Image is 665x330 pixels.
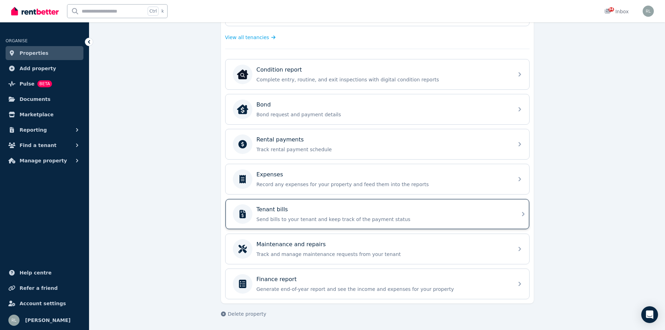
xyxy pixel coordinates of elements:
[6,266,83,280] a: Help centre
[20,64,56,73] span: Add property
[237,104,248,115] img: Bond
[257,205,288,214] p: Tenant bills
[257,146,509,153] p: Track rental payment schedule
[6,77,83,91] a: PulseBETA
[6,123,83,137] button: Reporting
[20,49,49,57] span: Properties
[20,269,52,277] span: Help centre
[148,7,158,16] span: Ctrl
[257,66,302,74] p: Condition report
[6,281,83,295] a: Refer a friend
[257,76,509,83] p: Complete entry, routine, and exit inspections with digital condition reports
[20,110,53,119] span: Marketplace
[6,61,83,75] a: Add property
[6,138,83,152] button: Find a tenant
[11,6,59,16] img: RentBetter
[257,286,509,293] p: Generate end-of-year report and see the income and expenses for your property
[257,111,509,118] p: Bond request and payment details
[20,299,66,308] span: Account settings
[226,164,529,194] a: ExpensesRecord any expenses for your property and feed them into the reports
[226,234,529,264] a: Maintenance and repairsTrack and manage maintenance requests from your tenant
[257,135,304,144] p: Rental payments
[225,34,276,41] a: View all tenancies
[37,80,52,87] span: BETA
[20,156,67,165] span: Manage property
[221,310,266,317] button: Delete property
[257,101,271,109] p: Bond
[8,315,20,326] img: Ryan Lord
[228,310,266,317] span: Delete property
[237,69,248,80] img: Condition report
[6,154,83,168] button: Manage property
[20,126,47,134] span: Reporting
[257,216,509,223] p: Send bills to your tenant and keep track of the payment status
[6,46,83,60] a: Properties
[643,6,654,17] img: Ryan Lord
[226,59,529,89] a: Condition reportCondition reportComplete entry, routine, and exit inspections with digital condit...
[257,240,326,249] p: Maintenance and repairs
[226,129,529,159] a: Rental paymentsTrack rental payment schedule
[226,94,529,124] a: BondBondBond request and payment details
[20,141,57,149] span: Find a tenant
[641,306,658,323] div: Open Intercom Messenger
[6,92,83,106] a: Documents
[226,199,529,229] a: Tenant billsSend bills to your tenant and keep track of the payment status
[226,269,529,299] a: Finance reportGenerate end-of-year report and see the income and expenses for your property
[20,80,35,88] span: Pulse
[604,8,629,15] div: Inbox
[6,296,83,310] a: Account settings
[608,7,614,12] span: 94
[6,38,28,43] span: ORGANISE
[257,181,509,188] p: Record any expenses for your property and feed them into the reports
[257,275,297,284] p: Finance report
[6,108,83,122] a: Marketplace
[20,284,58,292] span: Refer a friend
[161,8,164,14] span: k
[225,34,269,41] span: View all tenancies
[25,316,71,324] span: [PERSON_NAME]
[257,170,283,179] p: Expenses
[257,251,509,258] p: Track and manage maintenance requests from your tenant
[20,95,51,103] span: Documents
